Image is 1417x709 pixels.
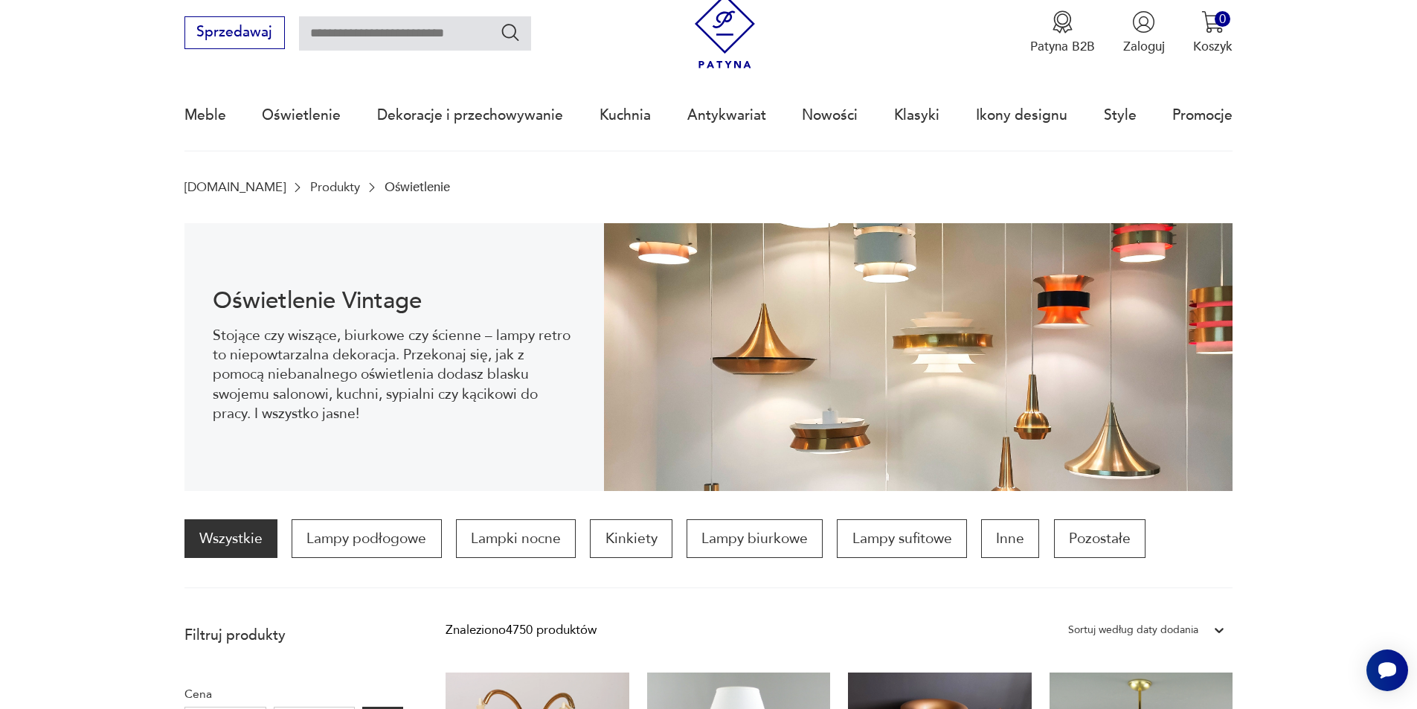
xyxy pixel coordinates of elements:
[1193,10,1233,55] button: 0Koszyk
[213,326,575,424] p: Stojące czy wiszące, biurkowe czy ścienne – lampy retro to niepowtarzalna dekoracja. Przekonaj si...
[184,28,285,39] a: Sprzedawaj
[590,519,672,558] a: Kinkiety
[213,290,575,312] h1: Oświetlenie Vintage
[687,519,823,558] a: Lampy biurkowe
[1123,38,1165,55] p: Zaloguj
[604,223,1233,491] img: Oświetlenie
[184,626,403,645] p: Filtruj produkty
[184,16,285,49] button: Sprzedawaj
[837,519,966,558] a: Lampy sufitowe
[1068,620,1198,640] div: Sortuj według daty dodania
[184,684,403,704] p: Cena
[1030,10,1095,55] a: Ikona medaluPatyna B2B
[1132,10,1155,33] img: Ikonka użytkownika
[1215,11,1230,27] div: 0
[1051,10,1074,33] img: Ikona medalu
[1193,38,1233,55] p: Koszyk
[1172,81,1233,150] a: Promocje
[377,81,563,150] a: Dekoracje i przechowywanie
[1366,649,1408,691] iframe: Smartsupp widget button
[802,81,858,150] a: Nowości
[456,519,576,558] a: Lampki nocne
[500,22,521,43] button: Szukaj
[1201,10,1224,33] img: Ikona koszyka
[1030,10,1095,55] button: Patyna B2B
[292,519,441,558] a: Lampy podłogowe
[184,81,226,150] a: Meble
[1054,519,1146,558] a: Pozostałe
[1104,81,1137,150] a: Style
[600,81,651,150] a: Kuchnia
[976,81,1067,150] a: Ikony designu
[262,81,341,150] a: Oświetlenie
[385,180,450,194] p: Oświetlenie
[446,620,597,640] div: Znaleziono 4750 produktów
[1123,10,1165,55] button: Zaloguj
[894,81,939,150] a: Klasyki
[310,180,360,194] a: Produkty
[1030,38,1095,55] p: Patyna B2B
[687,81,766,150] a: Antykwariat
[184,180,286,194] a: [DOMAIN_NAME]
[981,519,1039,558] a: Inne
[184,519,277,558] a: Wszystkie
